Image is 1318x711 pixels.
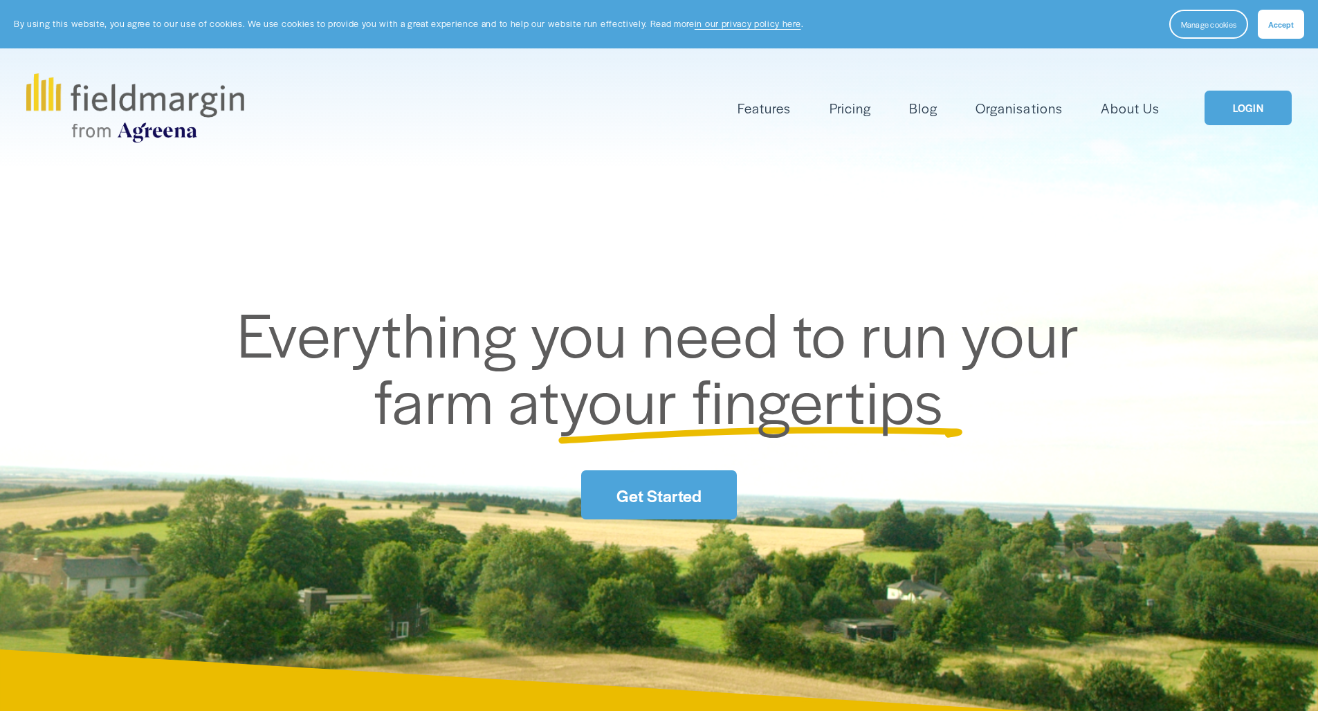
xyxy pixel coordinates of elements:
span: Accept [1268,19,1294,30]
button: Manage cookies [1169,10,1248,39]
a: Pricing [830,97,871,120]
a: Organisations [976,97,1062,120]
span: Features [738,98,791,118]
a: LOGIN [1205,91,1292,126]
a: Get Started [581,470,736,519]
span: Everything you need to run your farm at [237,289,1095,442]
span: Manage cookies [1181,19,1236,30]
img: fieldmargin.com [26,73,244,142]
span: your fingertips [560,355,944,442]
a: in our privacy policy here [695,17,801,30]
p: By using this website, you agree to our use of cookies. We use cookies to provide you with a grea... [14,17,803,30]
a: folder dropdown [738,97,791,120]
a: About Us [1101,97,1160,120]
button: Accept [1258,10,1304,39]
a: Blog [909,97,937,120]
